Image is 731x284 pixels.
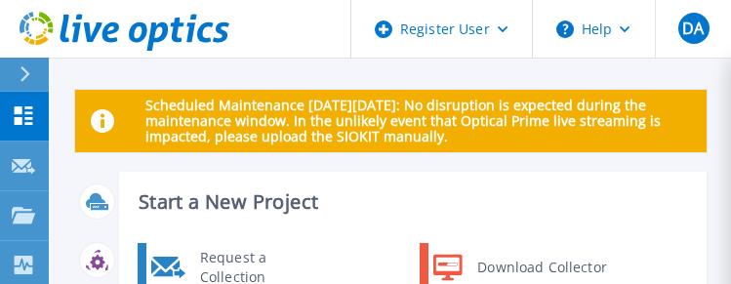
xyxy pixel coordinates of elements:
[145,98,691,144] p: Scheduled Maintenance [DATE][DATE]: No disruption is expected during the maintenance window. In t...
[139,191,681,213] h3: Start a New Project
[682,20,704,36] span: DA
